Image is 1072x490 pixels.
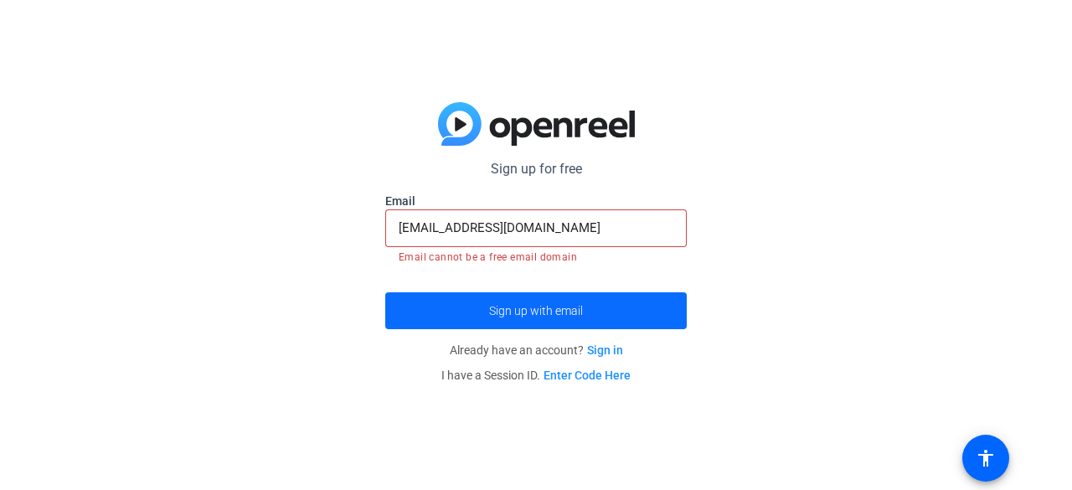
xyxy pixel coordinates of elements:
label: Email [385,193,687,209]
input: Enter Email Address [399,218,673,238]
mat-error: Email cannot be a free email domain [399,247,673,266]
p: Sign up for free [385,159,687,179]
img: blue-gradient.svg [438,102,635,146]
span: I have a Session ID. [441,369,631,382]
a: Sign in [587,343,623,357]
span: Already have an account? [450,343,623,357]
mat-icon: accessibility [976,448,996,468]
a: Enter Code Here [544,369,631,382]
button: Sign up with email [385,292,687,329]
